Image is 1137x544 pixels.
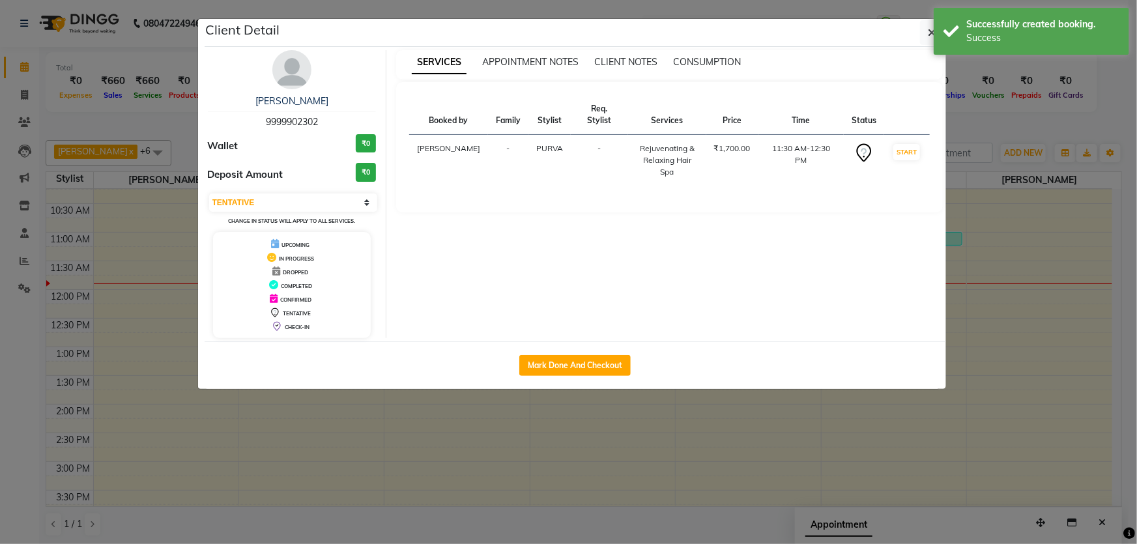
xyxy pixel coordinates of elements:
[409,135,488,186] td: [PERSON_NAME]
[283,310,311,317] span: TENTATIVE
[206,20,280,40] h5: Client Detail
[208,139,238,154] span: Wallet
[628,95,706,135] th: Services
[356,163,376,182] h3: ₹0
[706,95,758,135] th: Price
[281,283,312,289] span: COMPLETED
[255,95,328,107] a: [PERSON_NAME]
[280,296,311,303] span: CONFIRMED
[571,135,628,186] td: -
[228,218,355,224] small: Change in status will apply to all services.
[673,56,741,68] span: CONSUMPTION
[758,135,844,186] td: 11:30 AM-12:30 PM
[519,355,631,376] button: Mark Done And Checkout
[966,18,1119,31] div: Successfully created booking.
[208,167,283,182] span: Deposit Amount
[571,95,628,135] th: Req. Stylist
[893,144,920,160] button: START
[488,135,528,186] td: -
[488,95,528,135] th: Family
[272,50,311,89] img: avatar
[412,51,467,74] span: SERVICES
[844,95,884,135] th: Status
[281,242,309,248] span: UPCOMING
[966,31,1119,45] div: Success
[758,95,844,135] th: Time
[536,143,563,153] span: PURVA
[594,56,657,68] span: CLIENT NOTES
[528,95,571,135] th: Stylist
[356,134,376,153] h3: ₹0
[636,143,698,178] div: Rejuvenating & Relaxing Hair Spa
[714,143,751,154] div: ₹1,700.00
[409,95,488,135] th: Booked by
[482,56,579,68] span: APPOINTMENT NOTES
[279,255,314,262] span: IN PROGRESS
[266,116,318,128] span: 9999902302
[283,269,308,276] span: DROPPED
[285,324,309,330] span: CHECK-IN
